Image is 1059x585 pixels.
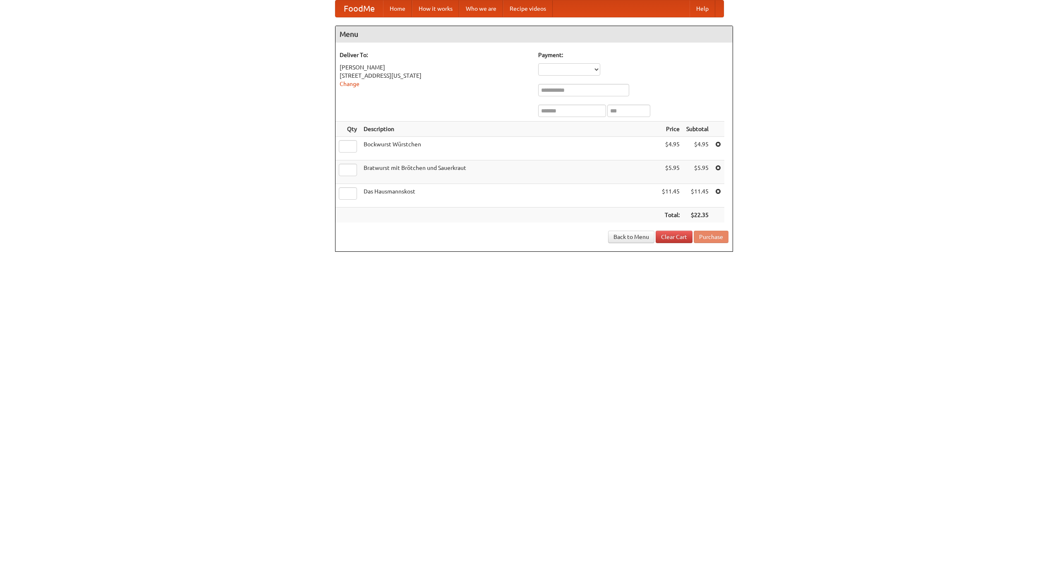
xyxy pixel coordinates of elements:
[683,160,712,184] td: $5.95
[683,184,712,208] td: $11.45
[335,26,733,43] h4: Menu
[360,160,659,184] td: Bratwurst mit Brötchen und Sauerkraut
[335,0,383,17] a: FoodMe
[459,0,503,17] a: Who we are
[538,51,728,59] h5: Payment:
[360,137,659,160] td: Bockwurst Würstchen
[340,63,530,72] div: [PERSON_NAME]
[503,0,553,17] a: Recipe videos
[683,122,712,137] th: Subtotal
[659,184,683,208] td: $11.45
[694,231,728,243] button: Purchase
[335,122,360,137] th: Qty
[383,0,412,17] a: Home
[340,81,359,87] a: Change
[360,122,659,137] th: Description
[683,137,712,160] td: $4.95
[340,51,530,59] h5: Deliver To:
[659,160,683,184] td: $5.95
[608,231,654,243] a: Back to Menu
[690,0,715,17] a: Help
[659,137,683,160] td: $4.95
[659,122,683,137] th: Price
[412,0,459,17] a: How it works
[683,208,712,223] th: $22.35
[659,208,683,223] th: Total:
[340,72,530,80] div: [STREET_ADDRESS][US_STATE]
[360,184,659,208] td: Das Hausmannskost
[656,231,692,243] a: Clear Cart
